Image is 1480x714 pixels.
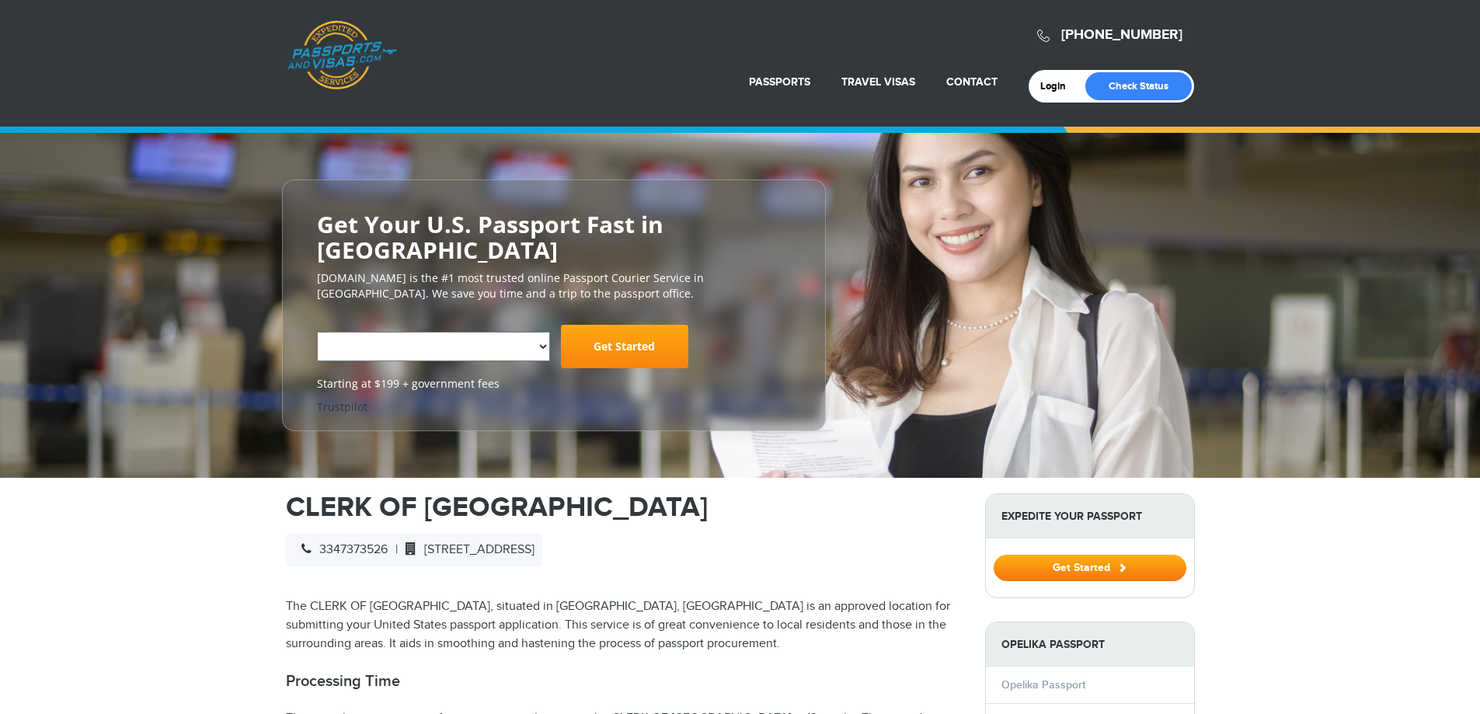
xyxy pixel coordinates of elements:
a: [PHONE_NUMBER] [1061,26,1182,44]
span: Starting at $199 + government fees [317,376,791,392]
a: Check Status [1085,72,1192,100]
a: Get Started [561,325,688,368]
strong: Opelika Passport [986,622,1194,667]
h2: Get Your U.S. Passport Fast in [GEOGRAPHIC_DATA] [317,211,791,263]
a: Login [1040,80,1077,92]
p: The CLERK OF [GEOGRAPHIC_DATA], situated in [GEOGRAPHIC_DATA], [GEOGRAPHIC_DATA] is an approved l... [286,597,962,653]
a: Trustpilot [317,399,367,414]
a: Opelika Passport [1001,678,1085,691]
a: Passports & [DOMAIN_NAME] [287,20,397,90]
a: Travel Visas [841,75,915,89]
h2: Processing Time [286,672,962,691]
a: Passports [749,75,810,89]
a: Contact [946,75,998,89]
h1: CLERK OF [GEOGRAPHIC_DATA] [286,493,962,521]
span: 3347373526 [294,542,388,557]
div: | [286,533,542,567]
a: Get Started [994,561,1186,573]
strong: Expedite Your Passport [986,494,1194,538]
button: Get Started [994,555,1186,581]
p: [DOMAIN_NAME] is the #1 most trusted online Passport Courier Service in [GEOGRAPHIC_DATA]. We sav... [317,270,791,301]
span: [STREET_ADDRESS] [398,542,535,557]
